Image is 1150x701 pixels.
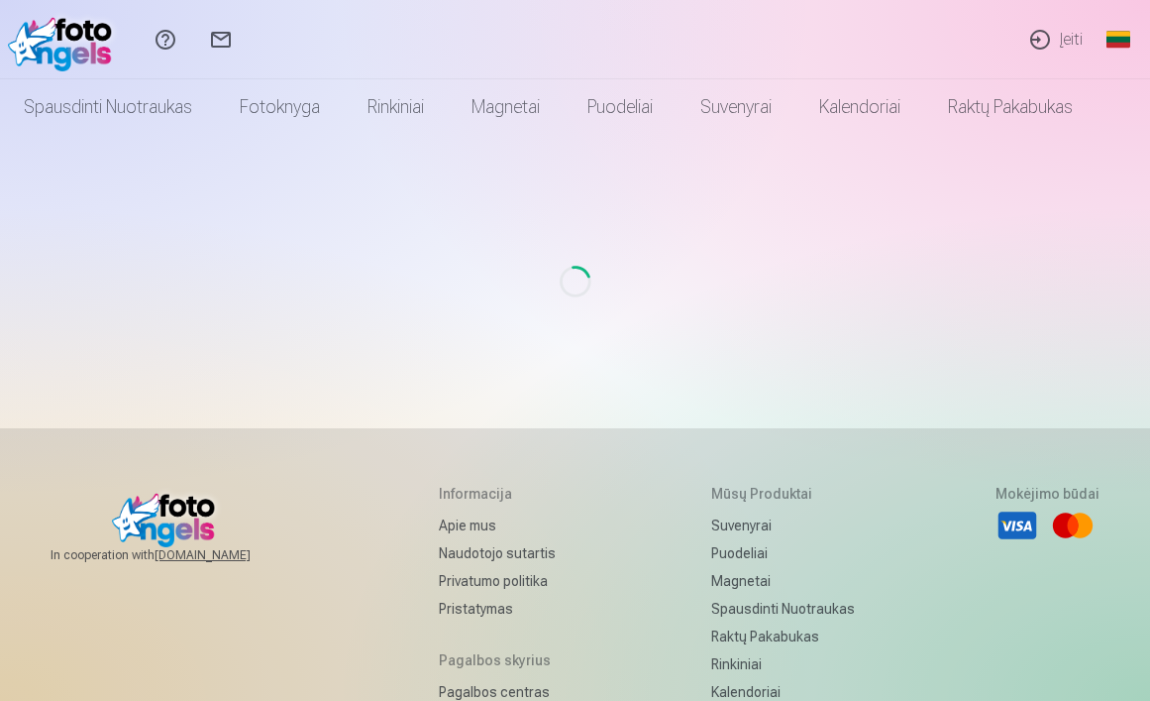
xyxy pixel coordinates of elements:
[924,79,1097,135] a: Raktų pakabukas
[1051,504,1095,547] li: Mastercard
[711,623,855,650] a: Raktų pakabukas
[564,79,677,135] a: Puodeliai
[677,79,795,135] a: Suvenyrai
[711,650,855,678] a: Rinkiniai
[439,484,571,504] h5: Informacija
[155,547,298,563] a: [DOMAIN_NAME]
[995,484,1099,504] h5: Mokėjimo būdai
[439,539,571,567] a: Naudotojo sutartis
[439,567,571,595] a: Privatumo politika
[344,79,448,135] a: Rinkiniai
[439,512,571,539] a: Apie mus
[439,650,571,670] h5: Pagalbos skyrius
[995,504,1039,547] li: Visa
[8,8,122,71] img: /fa2
[51,547,298,563] span: In cooperation with
[216,79,344,135] a: Fotoknyga
[711,567,855,595] a: Magnetai
[711,595,855,623] a: Spausdinti nuotraukas
[711,539,855,567] a: Puodeliai
[448,79,564,135] a: Magnetai
[795,79,924,135] a: Kalendoriai
[439,595,571,623] a: Pristatymas
[711,512,855,539] a: Suvenyrai
[711,484,855,504] h5: Mūsų produktai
